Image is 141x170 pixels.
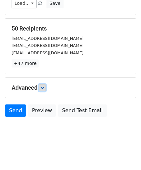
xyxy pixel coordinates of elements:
[28,104,56,117] a: Preview
[12,36,84,41] small: [EMAIL_ADDRESS][DOMAIN_NAME]
[12,50,84,55] small: [EMAIL_ADDRESS][DOMAIN_NAME]
[109,139,141,170] iframe: Chat Widget
[12,84,129,91] h5: Advanced
[12,25,129,32] h5: 50 Recipients
[12,59,39,67] a: +47 more
[12,43,84,48] small: [EMAIL_ADDRESS][DOMAIN_NAME]
[58,104,107,117] a: Send Test Email
[5,104,26,117] a: Send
